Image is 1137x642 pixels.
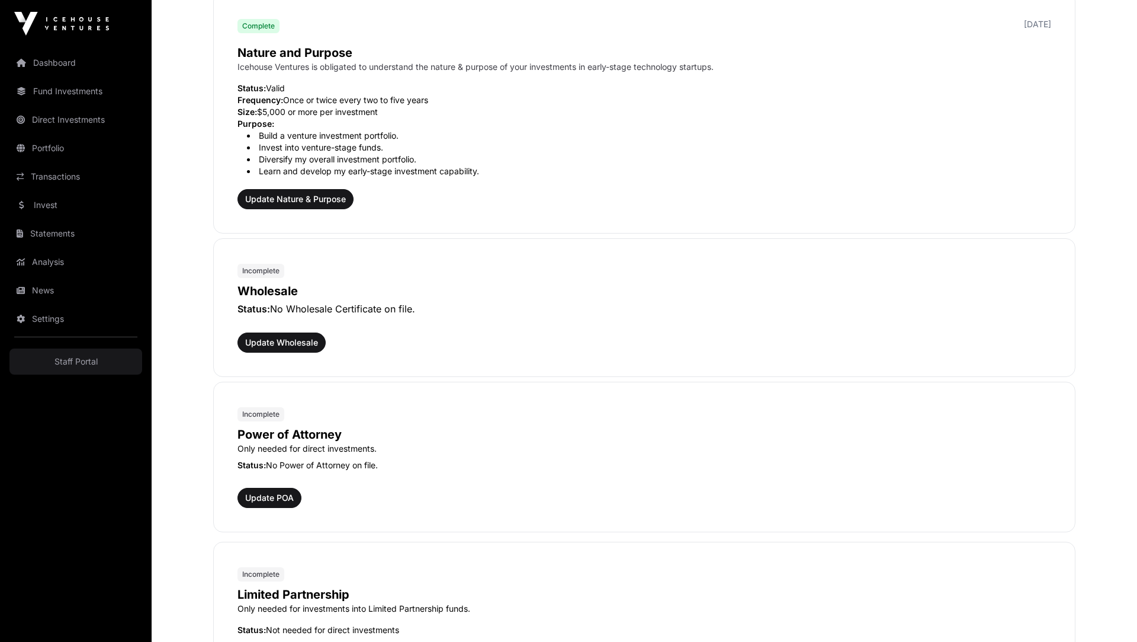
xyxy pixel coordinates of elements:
p: No Wholesale Certificate on file. [237,302,1051,316]
span: Complete [242,21,275,31]
p: Icehouse Ventures is obligated to understand the nature & purpose of your investments in early-st... [237,61,1051,73]
button: Update Nature & Purpose [237,189,354,209]
p: Only needed for investments into Limited Partnership funds. [237,603,1051,615]
iframe: Chat Widget [1078,585,1137,642]
a: Analysis [9,249,142,275]
p: Limited Partnership [237,586,1051,603]
span: Status: [237,303,270,315]
span: Frequency: [237,95,283,105]
a: Settings [9,306,142,332]
p: Power of Attorney [237,426,1051,443]
li: Invest into venture-stage funds. [247,142,1051,154]
p: No Power of Attorney on file. [237,459,1051,471]
a: Portfolio [9,135,142,161]
a: Invest [9,192,142,218]
p: Nature and Purpose [237,44,1051,61]
p: $5,000 or more per investment [237,106,1051,118]
li: Learn and develop my early-stage investment capability. [247,165,1051,177]
p: Once or twice every two to five years [237,94,1051,106]
p: Not needed for direct investments [237,624,1051,636]
li: Build a venture investment portfolio. [247,130,1051,142]
p: Valid [237,82,1051,94]
a: News [9,277,142,304]
a: Dashboard [9,50,142,76]
p: Wholesale [237,283,1051,299]
span: Status: [237,83,266,93]
button: Update Wholesale [237,333,326,353]
li: Diversify my overall investment portfolio. [247,154,1051,165]
p: Purpose: [237,118,1051,130]
a: Staff Portal [9,349,142,375]
p: Only needed for direct investments. [237,443,1051,455]
a: Direct Investments [9,107,142,133]
a: Fund Investments [9,78,142,104]
button: Update POA [237,488,301,508]
span: Status: [237,625,266,635]
span: Update Nature & Purpose [245,193,346,205]
a: Statements [9,221,142,247]
img: Icehouse Ventures Logo [14,12,109,36]
span: Status: [237,460,266,470]
span: Update POA [245,492,294,504]
span: Size: [237,107,257,117]
p: [DATE] [1024,18,1051,30]
span: Incomplete [242,266,280,276]
span: Incomplete [242,570,280,579]
span: Incomplete [242,410,280,419]
span: Update Wholesale [245,337,318,349]
a: Transactions [9,164,142,190]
